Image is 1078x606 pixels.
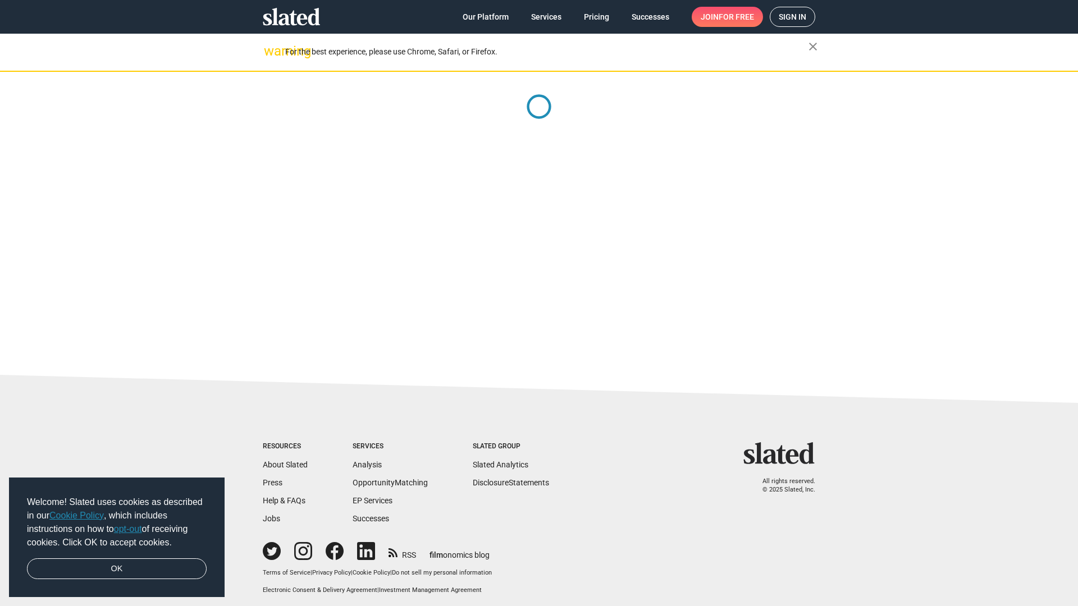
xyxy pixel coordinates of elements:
[379,586,482,594] a: Investment Management Agreement
[312,569,351,576] a: Privacy Policy
[9,478,225,598] div: cookieconsent
[353,460,382,469] a: Analysis
[353,569,390,576] a: Cookie Policy
[430,550,443,559] span: film
[623,7,678,27] a: Successes
[632,7,669,27] span: Successes
[263,569,310,576] a: Terms of Service
[473,478,549,487] a: DisclosureStatements
[310,569,312,576] span: |
[531,7,561,27] span: Services
[351,569,353,576] span: |
[473,442,549,451] div: Slated Group
[719,7,754,27] span: for free
[263,442,308,451] div: Resources
[114,524,142,534] a: opt-out
[770,7,815,27] a: Sign in
[575,7,618,27] a: Pricing
[463,7,509,27] span: Our Platform
[353,514,389,523] a: Successes
[390,569,392,576] span: |
[751,478,815,494] p: All rights reserved. © 2025 Slated, Inc.
[263,514,280,523] a: Jobs
[353,496,392,505] a: EP Services
[285,44,808,59] div: For the best experience, please use Chrome, Safari, or Firefox.
[454,7,518,27] a: Our Platform
[27,558,207,580] a: dismiss cookie message
[263,460,308,469] a: About Slated
[430,541,490,561] a: filmonomics blog
[263,586,377,594] a: Electronic Consent & Delivery Agreement
[353,478,428,487] a: OpportunityMatching
[263,496,305,505] a: Help & FAQs
[392,569,492,577] button: Do not sell my personal information
[692,7,763,27] a: Joinfor free
[264,44,277,58] mat-icon: warning
[49,511,104,520] a: Cookie Policy
[473,460,528,469] a: Slated Analytics
[522,7,570,27] a: Services
[377,586,379,594] span: |
[353,442,428,451] div: Services
[779,7,806,26] span: Sign in
[263,478,282,487] a: Press
[389,543,416,561] a: RSS
[584,7,609,27] span: Pricing
[701,7,754,27] span: Join
[806,40,820,53] mat-icon: close
[27,495,207,549] span: Welcome! Slated uses cookies as described in our , which includes instructions on how to of recei...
